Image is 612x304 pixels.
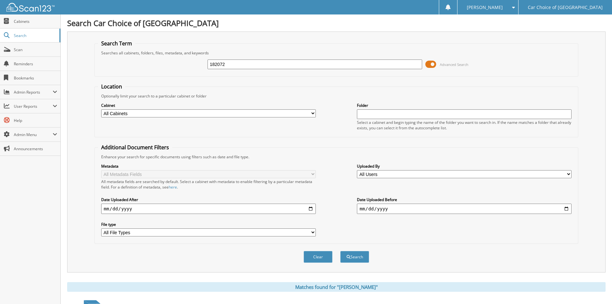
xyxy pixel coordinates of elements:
[14,132,53,137] span: Admin Menu
[14,118,57,123] span: Help
[14,47,57,52] span: Scan
[357,197,572,202] label: Date Uploaded Before
[67,18,606,28] h1: Search Car Choice of [GEOGRAPHIC_DATA]
[98,154,575,160] div: Enhance your search for specific documents using filters such as date and file type.
[580,273,612,304] iframe: Chat Widget
[101,204,316,214] input: start
[357,120,572,131] div: Select a cabinet and begin typing the name of the folder you want to search in. If the name match...
[14,146,57,152] span: Announcements
[357,204,572,214] input: end
[467,5,503,9] span: [PERSON_NAME]
[14,75,57,81] span: Bookmarks
[101,179,316,190] div: All metadata fields are searched by default. Select a cabinet with metadata to enable filtering b...
[67,282,606,292] div: Matches found for "[PERSON_NAME]"
[14,61,57,67] span: Reminders
[528,5,603,9] span: Car Choice of [GEOGRAPHIC_DATA]
[101,103,316,108] label: Cabinet
[101,222,316,227] label: File type
[98,83,125,90] legend: Location
[304,251,333,263] button: Clear
[98,144,172,151] legend: Additional Document Filters
[6,3,55,12] img: scan123-logo-white.svg
[14,104,53,109] span: User Reports
[440,62,468,67] span: Advanced Search
[340,251,369,263] button: Search
[101,163,316,169] label: Metadata
[101,197,316,202] label: Date Uploaded After
[98,40,135,47] legend: Search Term
[98,50,575,56] div: Searches all cabinets, folders, files, metadata, and keywords
[14,89,53,95] span: Admin Reports
[357,163,572,169] label: Uploaded By
[169,184,177,190] a: here
[357,103,572,108] label: Folder
[14,19,57,24] span: Cabinets
[14,33,56,38] span: Search
[98,93,575,99] div: Optionally limit your search to a particular cabinet or folder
